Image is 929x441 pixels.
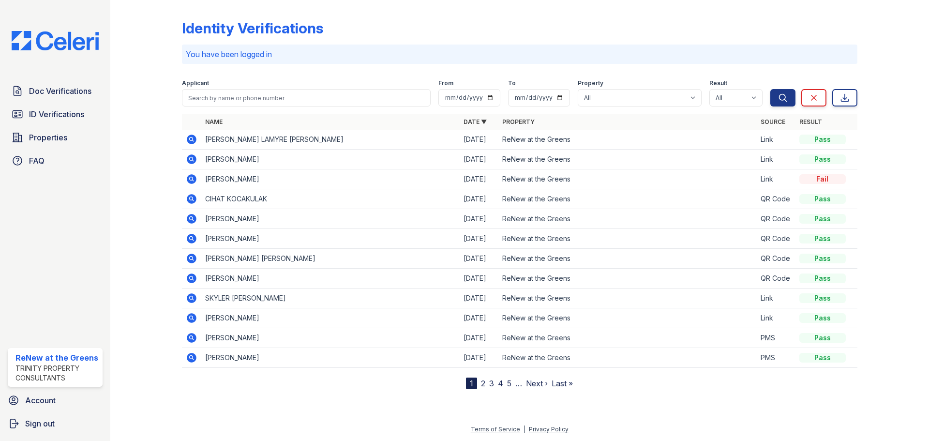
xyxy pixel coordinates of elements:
td: [DATE] [460,269,498,289]
div: Pass [799,313,846,323]
td: ReNew at the Greens [498,209,757,229]
td: QR Code [757,269,795,289]
td: [DATE] [460,130,498,150]
td: ReNew at the Greens [498,169,757,189]
div: Fail [799,174,846,184]
img: CE_Logo_Blue-a8612792a0a2168367f1c8372b55b34899dd931a85d93a1a3d3e32e68fde9ad4.png [4,31,106,50]
div: Pass [799,234,846,243]
input: Search by name or phone number [182,89,431,106]
td: Link [757,169,795,189]
div: | [524,426,525,433]
td: ReNew at the Greens [498,130,757,150]
td: [PERSON_NAME] [201,150,460,169]
td: ReNew at the Greens [498,229,757,249]
td: [DATE] [460,209,498,229]
td: Link [757,150,795,169]
div: Pass [799,194,846,204]
span: Sign out [25,418,55,429]
div: Pass [799,154,846,164]
div: Pass [799,353,846,363]
td: ReNew at the Greens [498,289,757,308]
td: QR Code [757,229,795,249]
td: [PERSON_NAME] [201,169,460,189]
td: ReNew at the Greens [498,269,757,289]
span: Doc Verifications [29,85,91,97]
a: 4 [498,379,503,388]
td: ReNew at the Greens [498,308,757,328]
td: QR Code [757,189,795,209]
div: ReNew at the Greens [15,352,99,364]
span: Properties [29,132,67,143]
td: QR Code [757,249,795,269]
a: 2 [481,379,485,388]
span: FAQ [29,155,45,167]
td: [PERSON_NAME] LAMYRE [PERSON_NAME] [201,130,460,150]
p: You have been logged in [186,48,854,60]
div: Pass [799,135,846,144]
td: [PERSON_NAME] [201,209,460,229]
td: [DATE] [460,308,498,328]
div: Pass [799,274,846,283]
td: ReNew at the Greens [498,249,757,269]
td: QR Code [757,209,795,229]
td: [PERSON_NAME] [201,269,460,289]
td: [DATE] [460,289,498,308]
label: Property [578,79,603,87]
td: [DATE] [460,189,498,209]
td: [PERSON_NAME] [201,328,460,348]
a: Privacy Policy [529,426,569,433]
td: [DATE] [460,229,498,249]
a: FAQ [8,151,103,170]
label: From [438,79,453,87]
td: [DATE] [460,249,498,269]
td: PMS [757,328,795,348]
td: [DATE] [460,169,498,189]
td: Link [757,308,795,328]
label: Result [709,79,727,87]
label: Applicant [182,79,209,87]
div: Identity Verifications [182,19,323,37]
a: Last » [552,379,573,388]
td: ReNew at the Greens [498,150,757,169]
a: ID Verifications [8,105,103,124]
td: [PERSON_NAME] [PERSON_NAME] [201,249,460,269]
div: Pass [799,333,846,343]
a: Next › [526,379,548,388]
td: Link [757,130,795,150]
a: Result [799,118,822,125]
a: Account [4,391,106,410]
td: ReNew at the Greens [498,189,757,209]
div: 1 [466,378,477,389]
a: 3 [489,379,494,388]
td: Link [757,289,795,308]
td: ReNew at the Greens [498,348,757,368]
td: [PERSON_NAME] [201,348,460,368]
a: Property [502,118,535,125]
span: ID Verifications [29,108,84,120]
a: Terms of Service [471,426,520,433]
td: PMS [757,348,795,368]
a: Name [205,118,223,125]
label: To [508,79,516,87]
td: ReNew at the Greens [498,328,757,348]
a: Doc Verifications [8,81,103,101]
a: Date ▼ [464,118,487,125]
td: [DATE] [460,150,498,169]
div: Pass [799,293,846,303]
div: Pass [799,254,846,263]
a: Properties [8,128,103,147]
td: [PERSON_NAME] [201,308,460,328]
span: … [515,378,522,389]
a: 5 [507,379,511,388]
td: [DATE] [460,328,498,348]
a: Sign out [4,414,106,433]
div: Trinity Property Consultants [15,364,99,383]
td: SKYLER [PERSON_NAME] [201,289,460,308]
td: CIHAT KOCAKULAK [201,189,460,209]
span: Account [25,395,56,406]
div: Pass [799,214,846,224]
a: Source [761,118,785,125]
td: [DATE] [460,348,498,368]
td: [PERSON_NAME] [201,229,460,249]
